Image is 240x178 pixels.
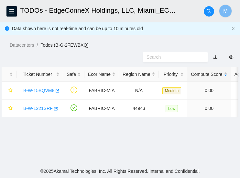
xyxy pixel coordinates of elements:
span: check-circle [71,104,77,111]
a: B-W-15BQVM8 [23,88,54,93]
button: menu [6,6,17,17]
span: Medium [162,87,181,94]
td: N/A [119,82,159,100]
a: B-W-1221SRF [23,106,53,111]
a: Todos (B-G-2FEWBXQ) [40,42,89,48]
button: search [204,6,214,17]
td: FABRIC-MIA [84,82,119,100]
span: search [204,9,214,14]
td: 0.00 [187,100,231,117]
span: star [8,106,13,111]
a: download [213,54,218,60]
span: menu [7,9,16,14]
span: eye [229,55,234,59]
span: exclamation-circle [71,87,77,93]
button: M [219,5,232,18]
span: / [37,42,38,48]
span: Low [166,105,178,112]
td: 0.00 [187,82,231,100]
button: star [5,103,13,113]
input: Search [147,53,199,61]
td: 44943 [119,100,159,117]
td: FABRIC-MIA [84,100,119,117]
button: download [208,52,223,62]
span: M [223,7,227,15]
span: star [8,88,13,93]
a: Datacenters [10,42,34,48]
button: star [5,85,13,96]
